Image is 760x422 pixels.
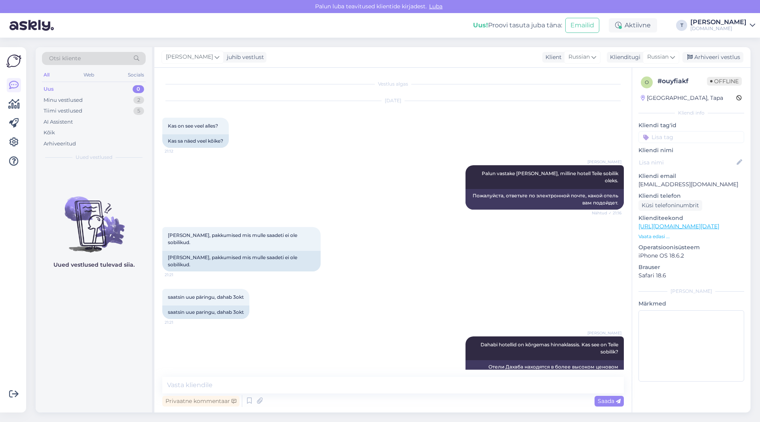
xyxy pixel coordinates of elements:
[607,53,640,61] div: Klienditugi
[641,94,723,102] div: [GEOGRAPHIC_DATA], Tapa
[427,3,445,10] span: Luba
[44,129,55,137] div: Kõik
[638,121,744,130] p: Kliendi tag'id
[6,53,21,69] img: Askly Logo
[162,306,249,319] div: saatsin uue paringu, dahab 3okt
[647,53,669,61] span: Russian
[638,192,744,200] p: Kliendi telefon
[44,118,73,126] div: AI Assistent
[639,158,735,167] input: Lisa nimi
[481,342,619,355] span: Dahabi hotellid on kõrgemas hinnaklassis. Kas see on Teile sobilik?
[168,294,244,300] span: saatsin uue päringu, dahab 3okt
[473,21,488,29] b: Uus!
[638,180,744,189] p: [EMAIL_ADDRESS][DOMAIN_NAME]
[166,53,213,61] span: [PERSON_NAME]
[126,70,146,80] div: Socials
[168,232,298,245] span: [PERSON_NAME], pakkumised mis mulle saadeti ei ole sobilikud.
[638,131,744,143] input: Lisa tag
[690,19,747,25] div: [PERSON_NAME]
[82,70,96,80] div: Web
[165,319,194,325] span: 21:21
[638,223,719,230] a: [URL][DOMAIN_NAME][DATE]
[676,20,687,31] div: T
[638,172,744,180] p: Kliendi email
[638,243,744,252] p: Operatsioonisüsteem
[638,300,744,308] p: Märkmed
[598,397,621,405] span: Saada
[690,19,755,32] a: [PERSON_NAME][DOMAIN_NAME]
[49,54,81,63] span: Otsi kliente
[707,77,742,86] span: Offline
[587,159,621,165] span: [PERSON_NAME]
[638,288,744,295] div: [PERSON_NAME]
[638,214,744,222] p: Klienditeekond
[162,251,321,271] div: [PERSON_NAME], pakkumised mis mulle saadeti ei ole sobilikud.
[645,79,649,85] span: o
[162,396,239,407] div: Privaatne kommentaar
[224,53,264,61] div: juhib vestlust
[638,109,744,116] div: Kliendi info
[44,107,82,115] div: Tiimi vestlused
[638,146,744,155] p: Kliendi nimi
[682,52,743,63] div: Arhiveeri vestlus
[465,189,624,210] div: Пожалуйста, ответьте по электронной почте, какой отель вам подойдет.
[133,107,144,115] div: 5
[638,233,744,240] p: Vaata edasi ...
[165,272,194,278] span: 21:21
[53,261,135,269] p: Uued vestlused tulevad siia.
[568,53,590,61] span: Russian
[162,134,229,148] div: Kas sa näed veel kõike?
[133,85,144,93] div: 0
[162,97,624,104] div: [DATE]
[42,70,51,80] div: All
[133,96,144,104] div: 2
[473,21,562,30] div: Proovi tasuta juba täna:
[638,252,744,260] p: iPhone OS 18.6.2
[609,18,657,32] div: Aktiivne
[44,96,83,104] div: Minu vestlused
[465,360,624,381] div: Отели Дахаба находятся в более высоком ценовом диапазоне. Подходит ли это вам?
[587,330,621,336] span: [PERSON_NAME]
[162,80,624,88] div: Vestlus algas
[482,170,619,183] span: Palun vastake [PERSON_NAME], milline hotell Teile sobilik oleks.
[638,271,744,280] p: Safari 18.6
[44,85,54,93] div: Uus
[165,148,194,154] span: 21:12
[44,140,76,148] div: Arhiveeritud
[592,210,621,216] span: Nähtud ✓ 21:16
[690,25,747,32] div: [DOMAIN_NAME]
[657,76,707,86] div: # ouyfiakf
[565,18,599,33] button: Emailid
[36,182,152,254] img: No chats
[638,263,744,271] p: Brauser
[76,154,112,161] span: Uued vestlused
[168,123,218,129] span: Kas on see veel alles?
[638,200,702,211] div: Küsi telefoninumbrit
[542,53,562,61] div: Klient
